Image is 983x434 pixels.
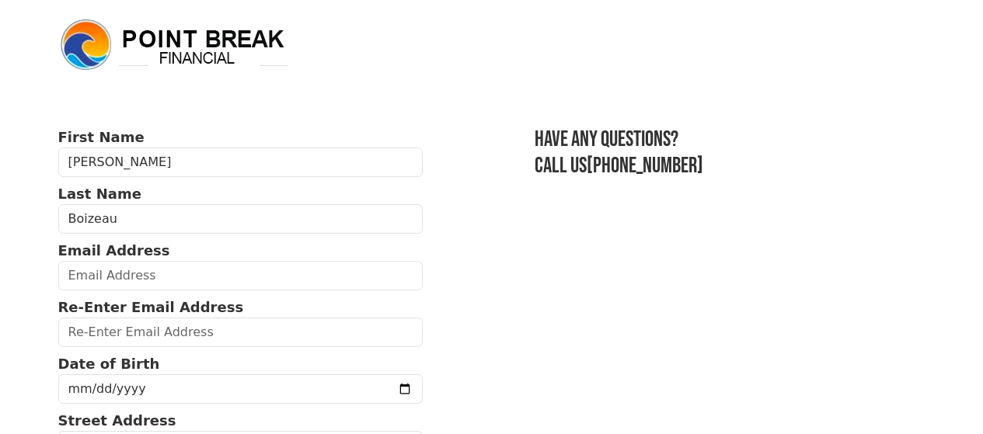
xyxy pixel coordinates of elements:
[535,153,925,179] h3: Call us
[58,129,145,145] strong: First Name
[58,148,424,177] input: First Name
[58,318,424,347] input: Re-Enter Email Address
[58,412,176,429] strong: Street Address
[58,204,424,234] input: Last Name
[58,242,170,259] strong: Email Address
[58,299,244,315] strong: Re-Enter Email Address
[58,261,424,290] input: Email Address
[535,127,925,153] h3: Have any questions?
[58,356,160,372] strong: Date of Birth
[58,17,291,73] img: logo.png
[58,186,141,202] strong: Last Name
[587,153,703,179] a: [PHONE_NUMBER]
